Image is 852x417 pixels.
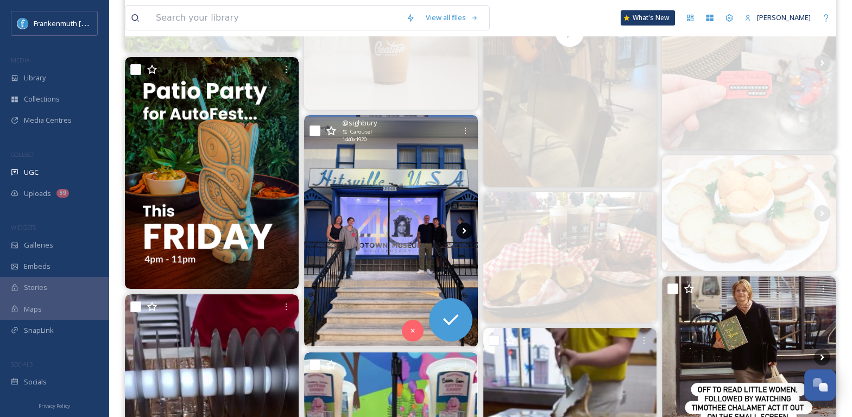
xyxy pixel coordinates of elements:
[11,56,30,64] span: MEDIA
[24,282,47,293] span: Stories
[420,7,484,28] a: View all files
[11,223,36,231] span: WIDGETS
[24,304,42,314] span: Maps
[24,377,47,387] span: Socials
[11,360,33,368] span: SOCIALS
[150,6,401,30] input: Search your library
[350,128,372,136] span: Carousel
[342,118,377,128] span: @ sighbury
[621,10,675,26] a: What's New
[739,7,816,28] a: [PERSON_NAME]
[39,399,70,412] a: Privacy Policy
[342,136,367,143] span: 1440 x 1920
[17,18,28,29] img: Social%20Media%20PFP%202025.jpg
[24,240,53,250] span: Galleries
[24,167,39,178] span: UGC
[304,115,478,346] img: Made it to the Motor City and the Motown Museum. Quite overwhelming to be stood in a room where s...
[24,94,60,104] span: Collections
[24,188,51,199] span: Uploads
[483,192,657,323] img: Which is your favorite Wing Wednesday meal? Pulled Pork sliders or Jumbo Wings???
[757,12,811,22] span: [PERSON_NAME]
[24,73,46,83] span: Library
[24,325,54,336] span: SnapLink
[34,18,116,28] span: Frankenmuth [US_STATE]
[662,155,836,271] img: Zehnder's Garlic Toast is a true classic—crispy, buttery, and the perfect compliment to our world...
[56,189,69,198] div: 59
[24,115,72,125] span: Media Centres
[24,261,51,271] span: Embeds
[11,150,34,159] span: COLLECT
[39,402,70,409] span: Privacy Policy
[804,369,836,401] button: Open Chat
[125,57,299,288] img: 🎉 BIG NEWS, Frankenmuth! 🎉 We’re thrilled to announce our PATIO PARTY THIS FRIDAY during the Bloc...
